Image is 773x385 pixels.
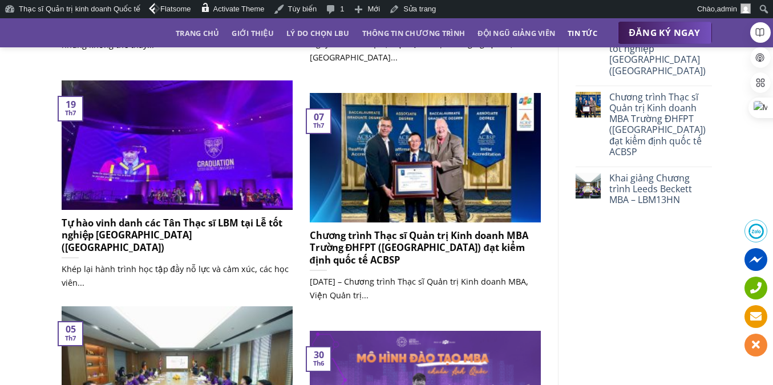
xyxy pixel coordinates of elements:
a: Thông tin chương trình [362,23,466,43]
span: admin [717,5,737,13]
a: Tự hào vinh danh các Tân Thạc sĩ LBM tại Lễ tốt nghiệp [GEOGRAPHIC_DATA] ([GEOGRAPHIC_DATA]) Khép... [62,80,293,301]
p: [DATE] – Chương trình Thạc sĩ Quản trị Kinh doanh MBA, Viện Quản trị... [310,275,541,301]
a: Đội ngũ giảng viên [477,23,555,43]
a: Chương trình Thạc sĩ Quản trị Kinh doanh MBA Trường ĐHFPT ([GEOGRAPHIC_DATA]) đạt kiểm định quốc ... [609,92,711,157]
a: Khai giảng Chương trình Leeds Beckett MBA – LBM13HN [609,173,711,206]
h5: Tự hào vinh danh các Tân Thạc sĩ LBM tại Lễ tốt nghiệp [GEOGRAPHIC_DATA] ([GEOGRAPHIC_DATA]) [62,217,293,254]
a: Trang chủ [176,23,219,43]
h5: Chương trình Thạc sĩ Quản trị Kinh doanh MBA Trường ĐHFPT ([GEOGRAPHIC_DATA]) đạt kiểm định quốc ... [310,229,541,266]
span: ĐĂNG KÝ NGAY [629,26,701,40]
p: Khép lại hành trình học tập đầy nỗ lực và cảm xúc, các học viên... [62,262,293,289]
a: ĐĂNG KÝ NGAY [618,22,712,44]
a: Tự hào vinh danh các Tân Thạc sĩ LBM tại Lễ tốt nghiệp [GEOGRAPHIC_DATA] ([GEOGRAPHIC_DATA]) [609,22,711,76]
a: Chương trình Thạc sĩ Quản trị Kinh doanh MBA Trường ĐHFPT ([GEOGRAPHIC_DATA]) đạt kiểm định quốc ... [310,93,541,314]
a: Giới thiệu [232,23,274,43]
p: Ngày 02/08 vừa qua, Viện Quản trị & Công nghệ FSB, [GEOGRAPHIC_DATA]... [310,37,541,63]
a: Lý do chọn LBU [286,23,350,43]
a: Tin tức [568,23,597,43]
